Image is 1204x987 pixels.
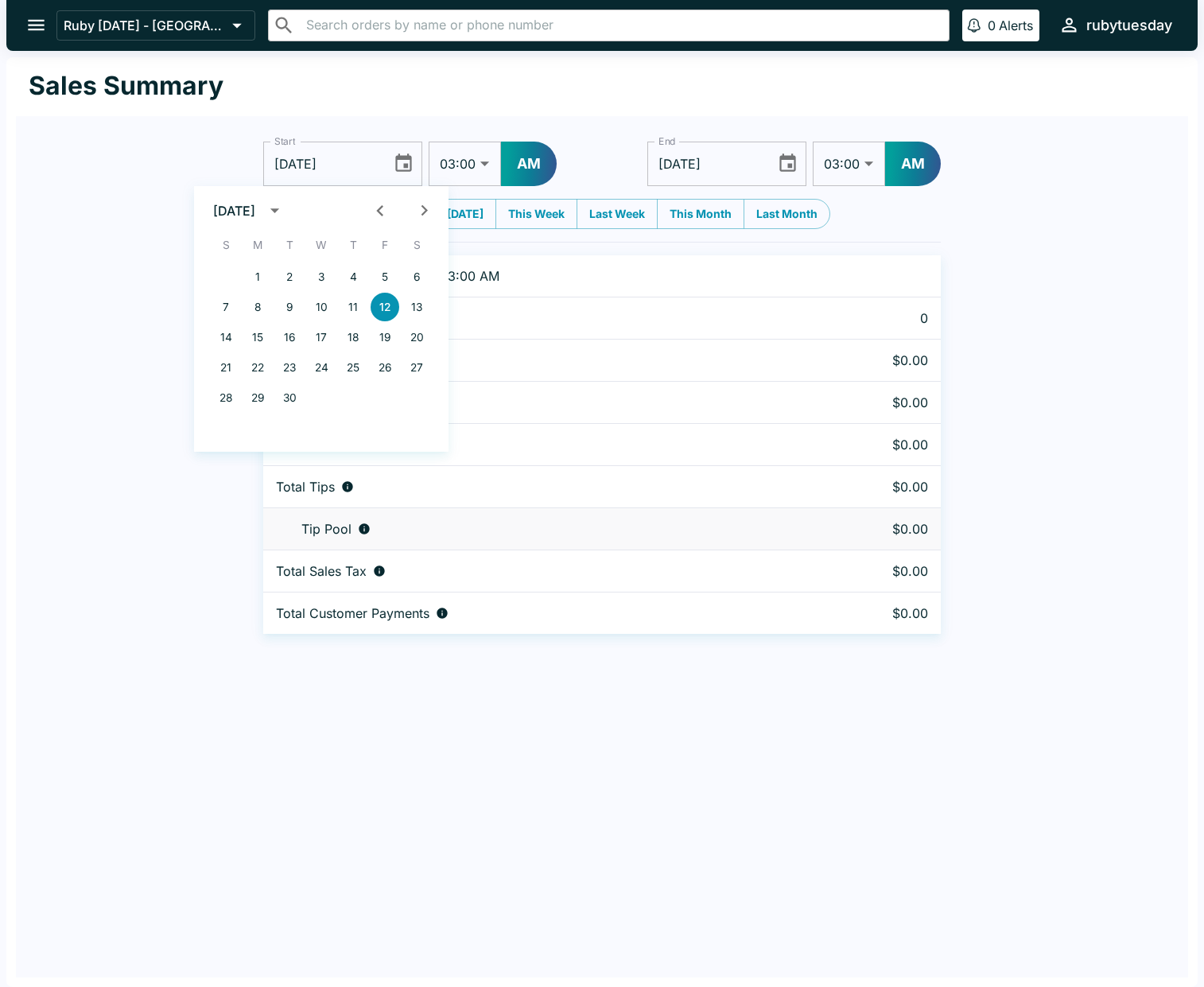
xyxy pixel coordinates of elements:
[820,563,928,579] p: $0.00
[276,352,794,368] div: Aggregate order subtotals
[339,323,367,352] button: 18
[212,383,240,412] button: 28
[212,353,240,382] button: 21
[275,229,304,261] span: Tuesday
[301,521,351,537] p: Tip Pool
[276,605,794,621] div: Total amount paid for orders by diners
[386,146,421,181] button: Choose date, selected date is Sep 12, 2025
[339,353,367,382] button: 25
[771,146,805,181] button: Choose date, selected date is Sep 13, 2025
[307,229,336,261] span: Wednesday
[402,353,431,382] button: 27
[501,142,557,186] button: AM
[16,5,56,45] button: open drawer
[402,293,431,321] button: 13
[276,394,794,410] div: Fees paid by diners to Beluga
[307,353,336,382] button: 24
[999,17,1033,33] p: Alerts
[213,203,255,219] div: [DATE]
[275,353,304,382] button: 23
[276,479,335,495] p: Total Tips
[29,70,223,102] h1: Sales Summary
[275,323,304,352] button: 16
[1052,8,1179,42] button: rubytuesday
[243,323,272,352] button: 15
[276,563,794,579] div: Sales tax paid by diners
[820,479,928,495] p: $0.00
[274,134,295,148] label: Start
[243,262,272,291] button: 1
[339,262,367,291] button: 4
[243,293,272,321] button: 8
[371,262,399,291] button: 5
[371,323,399,352] button: 19
[212,323,240,352] button: 14
[820,521,928,537] p: $0.00
[744,199,830,229] button: Last Month
[56,10,255,41] button: Ruby [DATE] - [GEOGRAPHIC_DATA]
[243,353,272,382] button: 22
[434,199,496,229] button: [DATE]
[307,323,336,352] button: 17
[988,17,996,33] p: 0
[212,229,240,261] span: Sunday
[657,199,744,229] button: This Month
[820,605,928,621] p: $0.00
[371,229,399,261] span: Friday
[276,310,794,326] div: Number of orders placed
[275,262,304,291] button: 2
[276,268,794,284] p: [DATE] 03:00 AM to [DATE] 03:00 AM
[339,293,367,321] button: 11
[820,394,928,410] p: $0.00
[402,262,431,291] button: 6
[885,142,941,186] button: AM
[276,479,794,495] div: Combined individual and pooled tips
[275,383,304,412] button: 30
[276,521,794,537] div: Tips unclaimed by a waiter
[577,199,658,229] button: Last Week
[647,142,764,186] input: mm/dd/yyyy
[243,229,272,261] span: Monday
[263,142,380,186] input: mm/dd/yyyy
[820,437,928,453] p: $0.00
[276,563,367,579] p: Total Sales Tax
[275,293,304,321] button: 9
[820,352,928,368] p: $0.00
[339,229,367,261] span: Thursday
[307,262,336,291] button: 3
[495,199,577,229] button: This Week
[410,196,439,225] button: Next month
[64,17,226,33] p: Ruby [DATE] - [GEOGRAPHIC_DATA]
[307,293,336,321] button: 10
[260,196,289,225] button: calendar view is open, switch to year view
[371,293,399,321] button: 12
[212,293,240,321] button: 7
[1086,16,1172,35] div: rubytuesday
[820,310,928,326] p: 0
[402,229,431,261] span: Saturday
[276,437,794,453] div: Fees paid by diners to restaurant
[276,605,429,621] p: Total Customer Payments
[402,323,431,352] button: 20
[371,353,399,382] button: 26
[365,196,394,225] button: Previous month
[243,383,272,412] button: 29
[658,134,676,148] label: End
[301,14,942,37] input: Search orders by name or phone number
